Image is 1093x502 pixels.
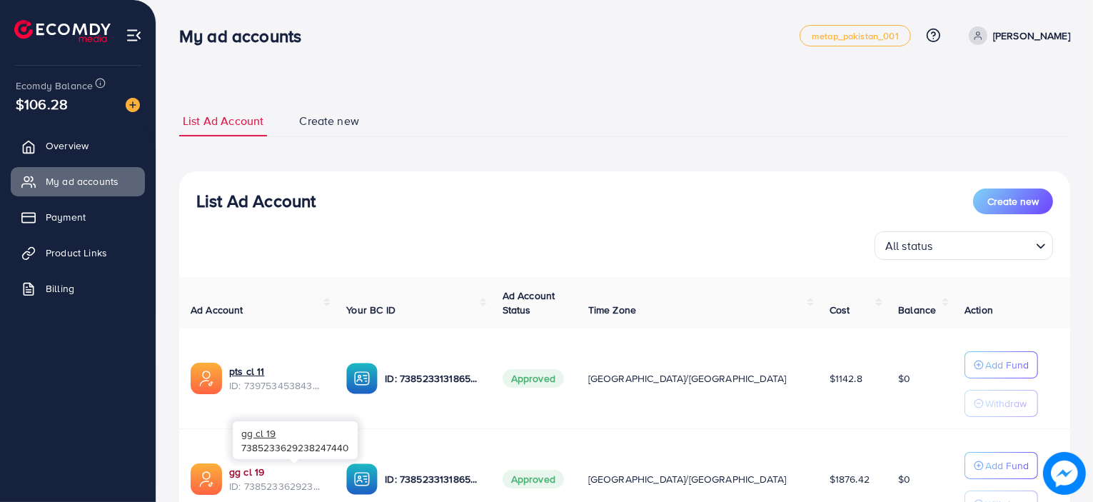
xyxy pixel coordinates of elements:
span: Approved [503,470,564,488]
span: $1142.8 [830,371,862,386]
span: Ecomdy Balance [16,79,93,93]
a: Product Links [11,239,145,267]
span: $0 [898,472,910,486]
img: menu [126,27,142,44]
div: 7385233629238247440 [233,421,358,459]
span: Create new [987,194,1039,209]
span: List Ad Account [183,113,263,129]
p: Add Fund [985,356,1029,373]
p: Add Fund [985,457,1029,474]
button: Withdraw [964,390,1038,417]
h3: List Ad Account [196,191,316,211]
p: Withdraw [985,395,1027,412]
span: [GEOGRAPHIC_DATA]/[GEOGRAPHIC_DATA] [588,472,787,486]
span: ID: 7397534538433347585 [229,378,323,393]
img: ic-ads-acc.e4c84228.svg [191,363,222,394]
a: Billing [11,274,145,303]
span: Overview [46,139,89,153]
span: Approved [503,369,564,388]
h3: My ad accounts [179,26,313,46]
span: Ad Account [191,303,243,317]
span: All status [882,236,936,256]
p: [PERSON_NAME] [993,27,1070,44]
span: Action [964,303,993,317]
img: logo [14,20,111,42]
span: Cost [830,303,850,317]
img: ic-ba-acc.ded83a64.svg [346,363,378,394]
a: Payment [11,203,145,231]
div: <span class='underline'>pts cl 11</span></br>7397534538433347585 [229,364,323,393]
span: Product Links [46,246,107,260]
span: Ad Account Status [503,288,555,317]
a: [PERSON_NAME] [963,26,1070,45]
span: $0 [898,371,910,386]
div: Search for option [875,231,1053,260]
a: pts cl 11 [229,364,323,378]
p: ID: 7385233131865063425 [385,370,479,387]
a: gg cl 19 [229,465,323,479]
img: image [126,98,140,112]
button: Add Fund [964,351,1038,378]
span: $106.28 [16,94,68,114]
span: Create new [299,113,359,129]
span: Time Zone [588,303,636,317]
p: ID: 7385233131865063425 [385,471,479,488]
span: Your BC ID [346,303,396,317]
button: Add Fund [964,452,1038,479]
input: Search for option [937,233,1030,256]
span: My ad accounts [46,174,119,189]
span: gg cl 19 [241,426,276,440]
span: Payment [46,210,86,224]
a: Overview [11,131,145,160]
span: ID: 7385233629238247440 [229,479,323,493]
img: ic-ba-acc.ded83a64.svg [346,463,378,495]
span: Billing [46,281,74,296]
a: metap_pakistan_001 [800,25,911,46]
img: ic-ads-acc.e4c84228.svg [191,463,222,495]
span: Balance [898,303,936,317]
button: Create new [973,189,1053,214]
a: My ad accounts [11,167,145,196]
span: [GEOGRAPHIC_DATA]/[GEOGRAPHIC_DATA] [588,371,787,386]
span: metap_pakistan_001 [812,31,899,41]
span: $1876.42 [830,472,870,486]
img: image [1043,452,1086,495]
